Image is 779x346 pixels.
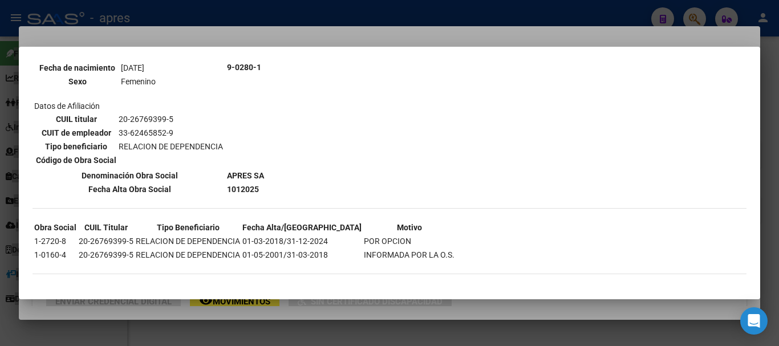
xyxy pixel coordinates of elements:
th: Sexo [35,75,119,88]
td: 1-2720-8 [34,235,77,247]
th: Código de Obra Social [35,154,117,166]
b: 1012025 [227,185,259,194]
th: Fecha Alta Obra Social [34,183,225,196]
th: CUIL titular [35,113,117,125]
th: Denominación Obra Social [34,169,225,182]
th: Fecha de nacimiento [35,62,119,74]
td: RELACION DE DEPENDENCIA [135,235,241,247]
td: RELACION DE DEPENDENCIA [135,249,241,261]
td: POR OPCION [363,235,455,247]
td: INFORMADA POR LA O.S. [363,249,455,261]
td: 1-0160-4 [34,249,77,261]
td: Femenino [120,75,198,88]
td: RELACION DE DEPENDENCIA [118,140,224,153]
div: Open Intercom Messenger [740,307,768,335]
td: 20-26769399-5 [118,113,224,125]
td: 33-62465852-9 [118,127,224,139]
th: Obra Social [34,221,77,234]
td: 01-05-2001/31-03-2018 [242,249,362,261]
td: 01-03-2018/31-12-2024 [242,235,362,247]
th: Fecha Alta/[GEOGRAPHIC_DATA] [242,221,362,234]
th: Tipo beneficiario [35,140,117,153]
th: Motivo [363,221,455,234]
th: CUIT de empleador [35,127,117,139]
b: 9-0280-1 [227,63,261,72]
td: 20-26769399-5 [78,235,134,247]
th: Tipo Beneficiario [135,221,241,234]
b: APRES SA [227,171,264,180]
td: [DATE] [120,62,198,74]
th: CUIL Titular [78,221,134,234]
td: 20-26769399-5 [78,249,134,261]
